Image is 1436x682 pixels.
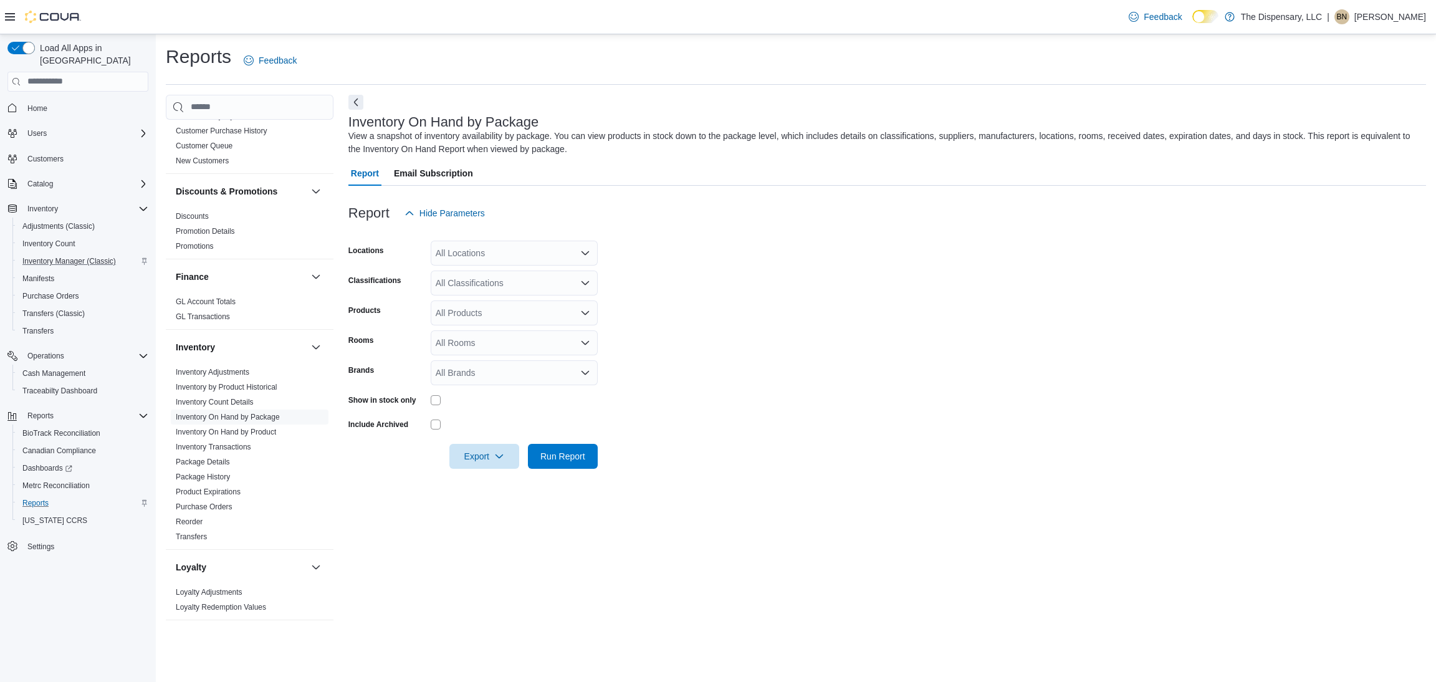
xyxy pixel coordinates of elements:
h3: Finance [176,271,209,283]
span: Users [27,128,47,138]
span: Operations [22,348,148,363]
button: Reports [22,408,59,423]
span: Washington CCRS [17,513,148,528]
button: Catalog [22,176,58,191]
p: The Dispensary, LLC [1241,9,1322,24]
button: Operations [2,347,153,365]
a: Discounts [176,212,209,221]
span: Operations [27,351,64,361]
button: Open list of options [580,338,590,348]
span: Hide Parameters [419,207,485,219]
a: Product Expirations [176,487,241,496]
span: Inventory Manager (Classic) [22,256,116,266]
a: Traceabilty Dashboard [17,383,102,398]
button: Transfers (Classic) [12,305,153,322]
button: Users [2,125,153,142]
a: Dashboards [12,459,153,477]
div: Finance [166,294,333,329]
a: Cash Management [17,366,90,381]
span: BioTrack Reconciliation [22,428,100,438]
button: Catalog [2,175,153,193]
button: Users [22,126,52,141]
a: Inventory Adjustments [176,368,249,377]
span: Email Subscription [394,161,473,186]
button: Cash Management [12,365,153,382]
span: Reports [22,408,148,423]
span: Inventory Count [22,239,75,249]
label: Brands [348,365,374,375]
span: Inventory [27,204,58,214]
span: Adjustments (Classic) [17,219,148,234]
a: Reports [17,496,54,511]
span: Dashboards [17,461,148,476]
a: Inventory by Product Historical [176,383,277,391]
button: Customers [2,150,153,168]
span: Transfers [17,324,148,339]
button: Open list of options [580,278,590,288]
button: Next [348,95,363,110]
button: Manifests [12,270,153,287]
button: Finance [309,269,323,284]
a: Inventory On Hand by Product [176,428,276,436]
span: Metrc Reconciliation [17,478,148,493]
button: Settings [2,537,153,555]
span: Discounts [176,211,209,221]
div: Discounts & Promotions [166,209,333,259]
span: GL Account Totals [176,297,236,307]
span: Canadian Compliance [22,446,96,456]
a: Manifests [17,271,59,286]
span: Cash Management [17,366,148,381]
span: Catalog [27,179,53,189]
button: Reports [12,494,153,512]
button: Inventory Count [12,235,153,252]
span: Transfers (Classic) [17,306,148,321]
div: Loyalty [166,585,333,620]
span: Customer Purchase History [176,126,267,136]
button: Inventory [309,340,323,355]
a: Canadian Compliance [17,443,101,458]
button: Export [449,444,519,469]
span: Reports [22,498,49,508]
button: Home [2,99,153,117]
span: Dark Mode [1192,23,1193,24]
span: Manifests [17,271,148,286]
a: Customers [22,151,69,166]
a: Adjustments (Classic) [17,219,100,234]
h3: Report [348,206,390,221]
span: Package History [176,472,230,482]
div: View a snapshot of inventory availability by package. You can view products in stock down to the ... [348,130,1420,156]
span: Export [457,444,512,469]
span: Purchase Orders [176,502,232,512]
span: Cash Management [22,368,85,378]
h3: Loyalty [176,561,206,574]
label: Include Archived [348,420,408,430]
button: OCM [309,630,323,645]
span: Home [27,103,47,113]
a: Transfers (Classic) [17,306,90,321]
button: Hide Parameters [400,201,490,226]
span: Settings [22,538,148,554]
h3: Inventory [176,341,215,353]
span: Traceabilty Dashboard [17,383,148,398]
span: GL Transactions [176,312,230,322]
button: [US_STATE] CCRS [12,512,153,529]
label: Classifications [348,276,401,286]
span: Canadian Compliance [17,443,148,458]
span: Purchase Orders [22,291,79,301]
button: Reports [2,407,153,425]
span: Transfers [22,326,54,336]
span: Product Expirations [176,487,241,497]
a: Feedback [239,48,302,73]
a: Inventory Count [17,236,80,251]
span: Run Report [540,450,585,463]
a: Promotions [176,242,214,251]
a: Dashboards [17,461,77,476]
span: Manifests [22,274,54,284]
span: New Customers [176,156,229,166]
button: Open list of options [580,248,590,258]
span: Load All Apps in [GEOGRAPHIC_DATA] [35,42,148,67]
span: Reorder [176,517,203,527]
span: Users [22,126,148,141]
span: Catalog [22,176,148,191]
div: Benjamin Nichols [1334,9,1349,24]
